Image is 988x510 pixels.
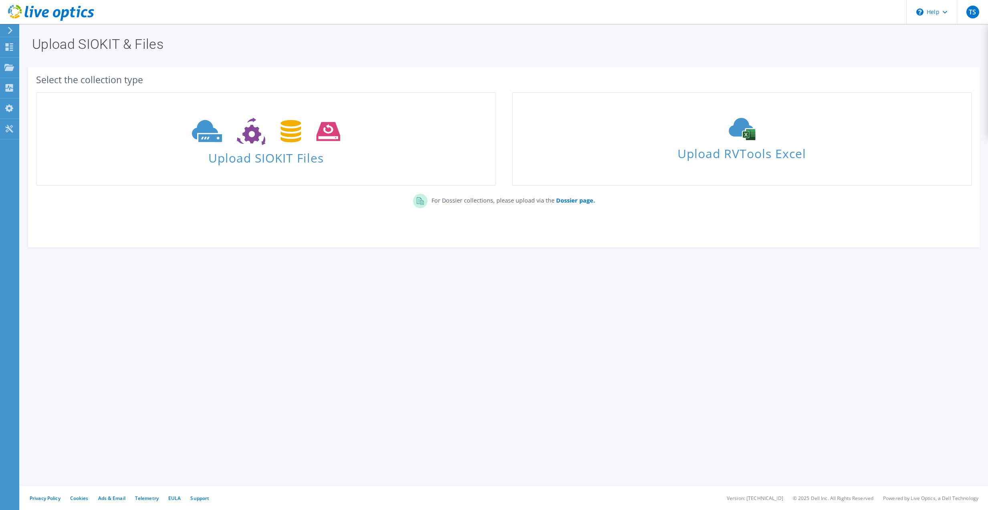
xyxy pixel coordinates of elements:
[70,495,89,502] a: Cookies
[427,194,595,205] p: For Dossier collections, please upload via the
[168,495,181,502] a: EULA
[883,495,978,502] li: Powered by Live Optics, a Dell Technology
[190,495,209,502] a: Support
[916,8,923,16] svg: \n
[727,495,783,502] li: Version: [TECHNICAL_ID]
[32,37,972,51] h1: Upload SIOKIT & Files
[793,495,873,502] li: © 2025 Dell Inc. All Rights Reserved
[966,6,979,18] span: TS
[98,495,125,502] a: Ads & Email
[556,197,595,204] b: Dossier page.
[512,92,972,186] a: Upload RVTools Excel
[37,147,495,164] span: Upload SIOKIT Files
[30,495,60,502] a: Privacy Policy
[513,143,971,160] span: Upload RVTools Excel
[135,495,159,502] a: Telemetry
[554,197,595,204] a: Dossier page.
[36,92,496,186] a: Upload SIOKIT Files
[36,75,972,84] div: Select the collection type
